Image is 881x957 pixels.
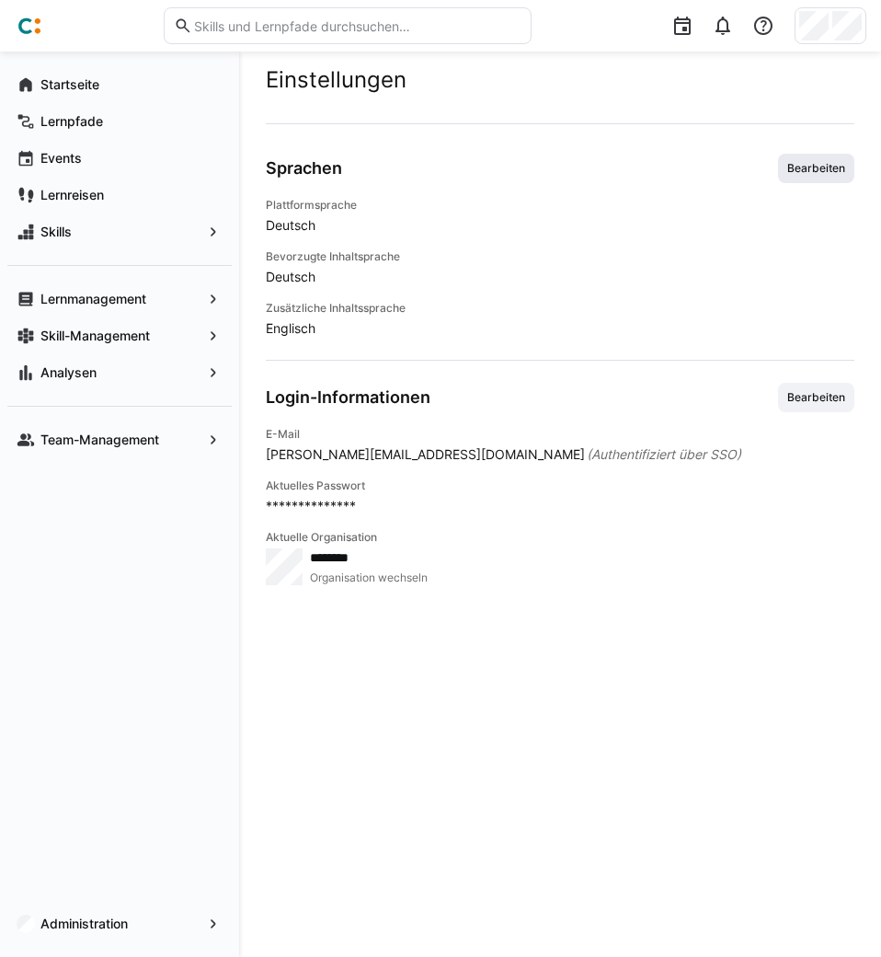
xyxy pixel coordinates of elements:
h3: Sprachen [266,158,342,179]
h4: Aktuelles Passwort [266,478,854,493]
span: Englisch [266,319,854,338]
h3: Login-Informationen [266,387,430,408]
span: Deutsch [266,216,854,235]
span: Organisation wechseln [310,571,429,585]
span: Bearbeiten [785,161,847,176]
h4: Zusätzliche Inhaltssprache [266,301,854,316]
h4: E-Mail [266,427,854,442]
span: (Authentifiziert über SSO) [587,445,741,464]
h4: Bevorzugte Inhaltsprache [266,249,854,264]
span: Deutsch [266,268,854,286]
h4: Aktuelle Organisation [266,530,854,545]
h4: Plattformsprache [266,198,854,213]
span: Bearbeiten [785,390,847,405]
button: Bearbeiten [778,154,854,183]
h2: Einstellungen [266,66,854,94]
span: [PERSON_NAME][EMAIL_ADDRESS][DOMAIN_NAME] [266,445,585,464]
input: Skills und Lernpfade durchsuchen… [192,17,521,34]
button: Bearbeiten [778,383,854,412]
